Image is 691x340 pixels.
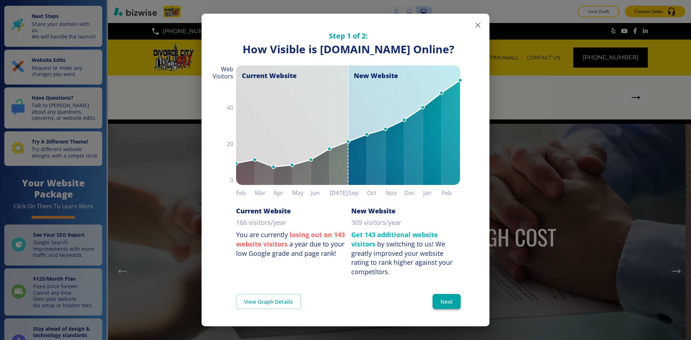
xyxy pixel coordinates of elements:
h6: Feb [442,188,461,198]
h6: New Website [351,207,396,215]
a: View Graph Details [236,294,301,309]
p: You are currently a year due to your low Google grade and page rank! [236,230,345,258]
h6: Dec [405,188,423,198]
p: 166 visitors/year [236,218,286,227]
p: by switching to us! [351,230,461,277]
h6: May [292,188,311,198]
strong: losing out on 143 website visitors [236,230,345,248]
h6: Current Website [236,207,291,215]
strong: Get 143 additional website visitors [351,230,438,248]
p: 309 visitors/year [351,218,401,227]
h6: Feb [236,188,255,198]
div: We greatly improved your website rating to rank higher against your competitors. [351,240,452,276]
h6: Jun [311,188,330,198]
h6: Sep [348,188,367,198]
button: Next [433,294,461,309]
h6: Nov [386,188,405,198]
h6: Mar [255,188,274,198]
h6: [DATE] [330,188,348,198]
h6: Apr [274,188,292,198]
h6: Jan [423,188,442,198]
h6: Oct [367,188,386,198]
